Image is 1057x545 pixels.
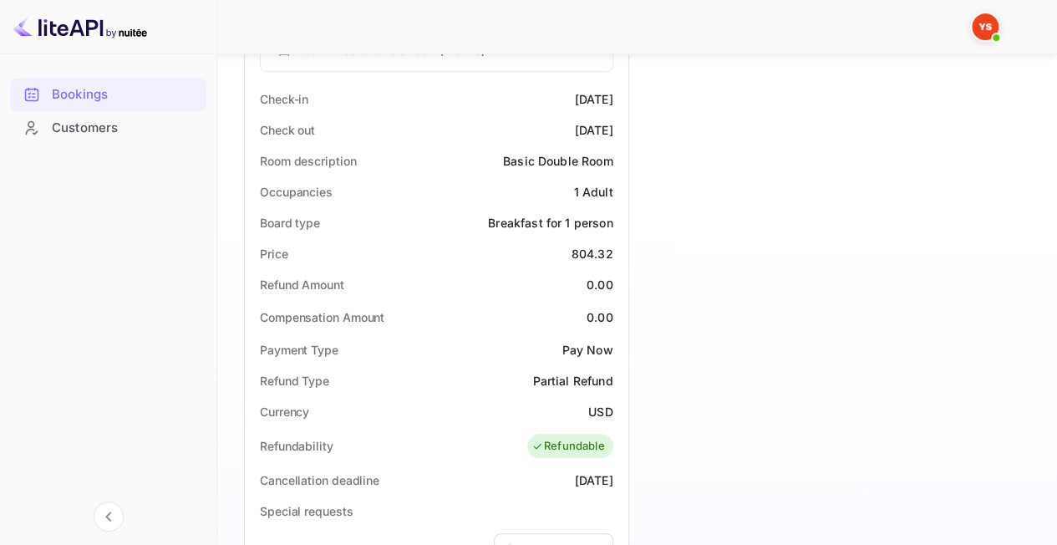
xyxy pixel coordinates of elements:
[260,152,356,170] div: Room description
[10,112,206,145] div: Customers
[260,341,338,359] div: Payment Type
[488,214,612,232] div: Breakfast for 1 person
[260,471,379,489] div: Cancellation deadline
[260,121,315,139] div: Check out
[531,438,605,455] div: Refundable
[572,245,613,262] div: 804.32
[587,276,613,293] div: 0.00
[260,183,333,201] div: Occupancies
[94,502,124,532] button: Collapse navigation
[10,79,206,111] div: Bookings
[260,437,333,455] div: Refundability
[562,341,612,359] div: Pay Now
[52,119,198,138] div: Customers
[575,121,613,139] div: [DATE]
[260,372,329,390] div: Refund Type
[503,152,613,170] div: Basic Double Room
[260,403,309,420] div: Currency
[587,308,613,326] div: 0.00
[575,471,613,489] div: [DATE]
[260,245,288,262] div: Price
[52,85,198,104] div: Bookings
[588,403,612,420] div: USD
[13,13,147,40] img: LiteAPI logo
[260,214,320,232] div: Board type
[532,372,612,390] div: Partial Refund
[10,79,206,110] a: Bookings
[10,112,206,143] a: Customers
[260,90,308,108] div: Check-in
[260,276,344,293] div: Refund Amount
[260,502,353,520] div: Special requests
[260,308,384,326] div: Compensation Amount
[972,13,999,40] img: Yandex Support
[575,90,613,108] div: [DATE]
[573,183,612,201] div: 1 Adult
